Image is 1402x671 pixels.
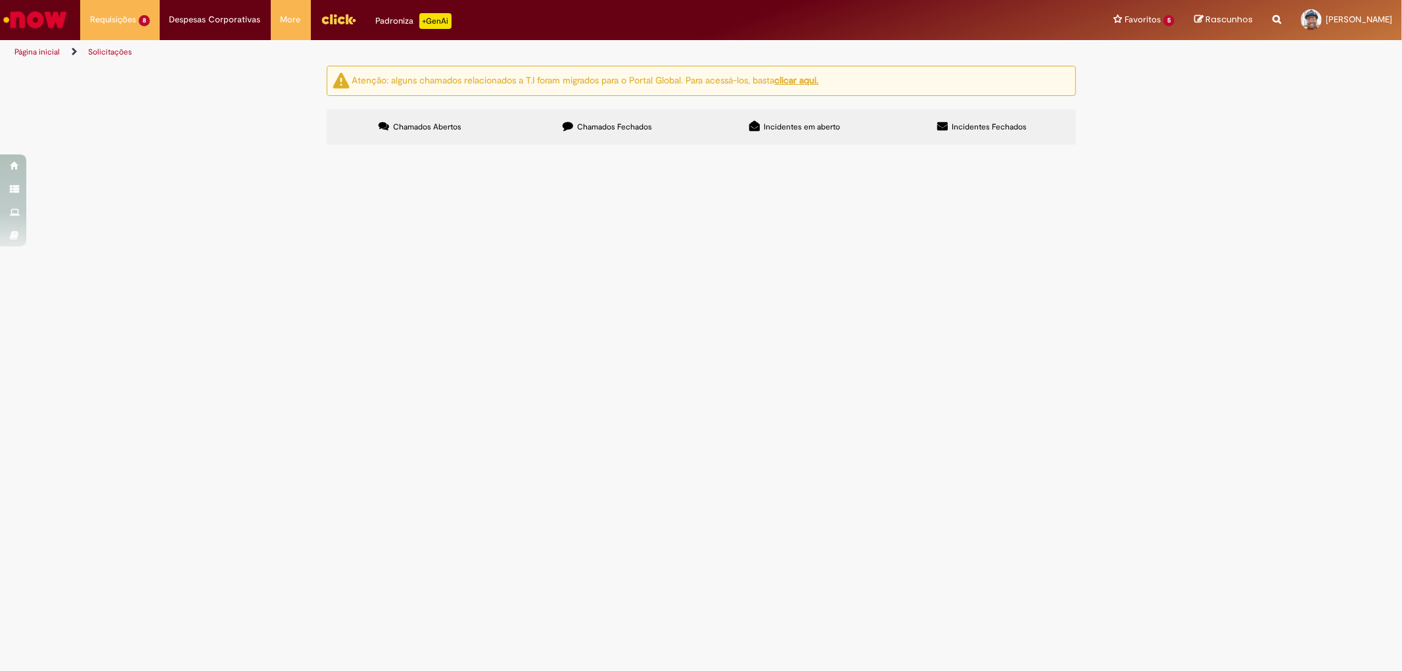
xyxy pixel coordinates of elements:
[1326,14,1392,25] span: [PERSON_NAME]
[764,122,840,132] span: Incidentes em aberto
[90,13,136,26] span: Requisições
[281,13,301,26] span: More
[1125,13,1161,26] span: Favoritos
[775,74,819,86] a: clicar aqui.
[88,47,132,57] a: Solicitações
[376,13,452,29] div: Padroniza
[1205,13,1253,26] span: Rascunhos
[577,122,652,132] span: Chamados Fechados
[352,74,819,86] ng-bind-html: Atenção: alguns chamados relacionados a T.I foram migrados para o Portal Global. Para acessá-los,...
[14,47,60,57] a: Página inicial
[139,15,150,26] span: 8
[1194,14,1253,26] a: Rascunhos
[321,9,356,29] img: click_logo_yellow_360x200.png
[393,122,461,132] span: Chamados Abertos
[170,13,261,26] span: Despesas Corporativas
[1,7,69,33] img: ServiceNow
[1163,15,1175,26] span: 5
[952,122,1027,132] span: Incidentes Fechados
[10,40,925,64] ul: Trilhas de página
[419,13,452,29] p: +GenAi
